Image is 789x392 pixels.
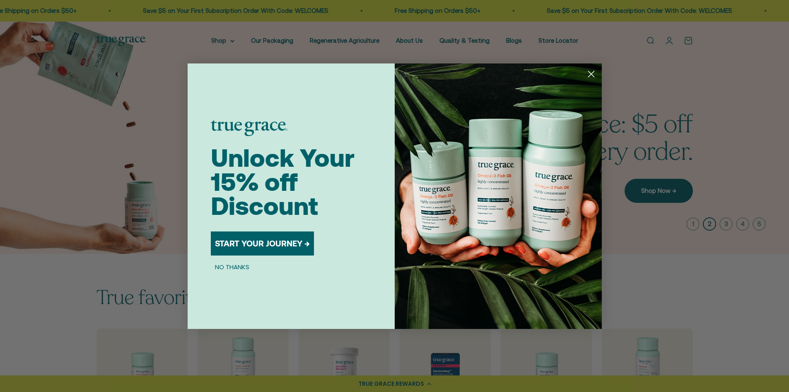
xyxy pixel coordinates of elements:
button: NO THANKS [211,262,253,272]
span: Unlock Your 15% off Discount [211,144,355,220]
button: Close dialog [584,67,598,81]
img: logo placeholder [211,120,287,136]
button: START YOUR JOURNEY → [211,231,314,256]
img: 098727d5-50f8-4f9b-9554-844bb8da1403.jpeg [395,63,602,329]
